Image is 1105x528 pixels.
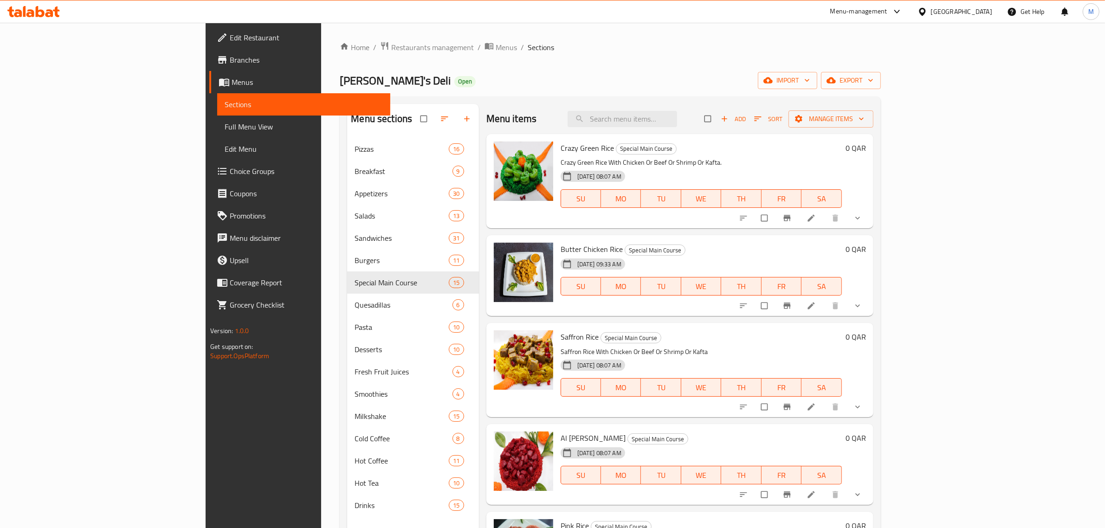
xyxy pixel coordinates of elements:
[561,189,601,208] button: SU
[805,192,838,206] span: SA
[641,466,681,484] button: TU
[765,75,810,86] span: import
[380,41,474,53] a: Restaurants management
[449,277,464,288] div: items
[355,210,449,221] div: Salads
[847,296,870,316] button: show more
[210,350,269,362] a: Support.OpsPlatform
[355,388,452,399] div: Smoothies
[230,188,383,199] span: Coupons
[733,208,756,228] button: sort-choices
[561,277,601,296] button: SU
[641,277,681,296] button: TU
[605,381,637,394] span: MO
[807,213,818,223] a: Edit menu item
[561,378,601,397] button: SU
[217,116,390,138] a: Full Menu View
[846,330,866,343] h6: 0 QAR
[449,322,464,333] div: items
[355,322,449,333] span: Pasta
[355,299,452,310] div: Quesadillas
[449,143,464,155] div: items
[347,450,478,472] div: Hot Coffee11
[209,182,390,205] a: Coupons
[449,278,463,287] span: 15
[449,457,463,465] span: 11
[721,466,761,484] button: TH
[807,301,818,310] a: Edit menu item
[449,411,464,422] div: items
[681,277,721,296] button: WE
[496,42,517,53] span: Menus
[209,205,390,227] a: Promotions
[788,110,873,128] button: Manage items
[355,455,449,466] span: Hot Coffee
[699,110,718,128] span: Select section
[449,210,464,221] div: items
[457,109,479,129] button: Add section
[605,280,637,293] span: MO
[230,166,383,177] span: Choice Groups
[449,477,464,489] div: items
[828,75,873,86] span: export
[645,469,677,482] span: TU
[449,500,464,511] div: items
[605,469,637,482] span: MO
[355,188,449,199] div: Appetizers
[452,366,464,377] div: items
[217,93,390,116] a: Sections
[355,166,452,177] div: Breakfast
[355,232,449,244] div: Sandwiches
[846,243,866,256] h6: 0 QAR
[565,469,597,482] span: SU
[230,210,383,221] span: Promotions
[340,41,880,53] nav: breadcrumb
[756,297,775,315] span: Select to update
[347,405,478,427] div: Milkshake15
[235,325,249,337] span: 1.0.0
[355,143,449,155] div: Pizzas
[449,145,463,154] span: 16
[210,325,233,337] span: Version:
[347,249,478,271] div: Burgers11
[355,344,449,355] div: Desserts
[449,234,463,243] span: 31
[765,381,798,394] span: FR
[478,42,481,53] li: /
[452,433,464,444] div: items
[347,138,478,160] div: Pizzas16
[449,189,463,198] span: 30
[777,296,799,316] button: Branch-specific-item
[601,333,661,343] span: Special Main Course
[765,192,798,206] span: FR
[762,277,801,296] button: FR
[561,141,614,155] span: Crazy Green Rice
[347,227,478,249] div: Sandwiches31
[853,490,862,499] svg: Show Choices
[627,433,688,444] div: Special Main Course
[756,209,775,227] span: Select to update
[453,301,464,309] span: 6
[453,434,464,443] span: 8
[355,500,449,511] div: Drinks
[355,477,449,489] div: Hot Tea
[681,189,721,208] button: WE
[685,469,717,482] span: WE
[641,378,681,397] button: TU
[209,26,390,49] a: Edit Restaurant
[725,280,757,293] span: TH
[733,397,756,417] button: sort-choices
[209,249,390,271] a: Upsell
[681,378,721,397] button: WE
[931,6,992,17] div: [GEOGRAPHIC_DATA]
[225,143,383,155] span: Edit Menu
[718,112,748,126] button: Add
[561,431,626,445] span: Al [PERSON_NAME]
[574,260,625,269] span: [DATE] 09:33 AM
[355,255,449,266] span: Burgers
[733,296,756,316] button: sort-choices
[601,466,641,484] button: MO
[805,469,838,482] span: SA
[853,402,862,412] svg: Show Choices
[494,330,553,390] img: Saffron Rice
